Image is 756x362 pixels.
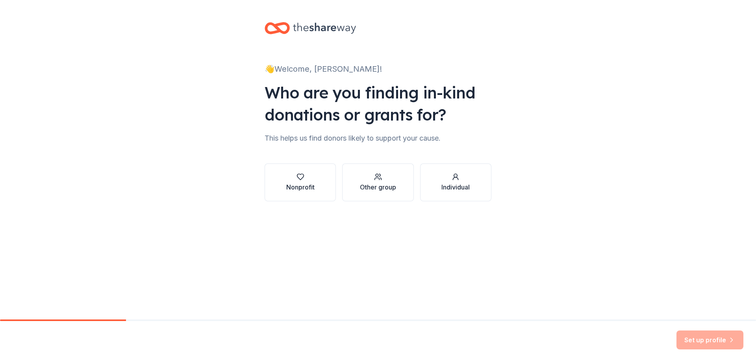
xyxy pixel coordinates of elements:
div: Nonprofit [286,182,315,192]
div: Who are you finding in-kind donations or grants for? [265,82,491,126]
div: This helps us find donors likely to support your cause. [265,132,491,145]
div: Other group [360,182,396,192]
div: Individual [441,182,470,192]
button: Individual [420,163,491,201]
button: Other group [342,163,413,201]
div: 👋 Welcome, [PERSON_NAME]! [265,63,491,75]
button: Nonprofit [265,163,336,201]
